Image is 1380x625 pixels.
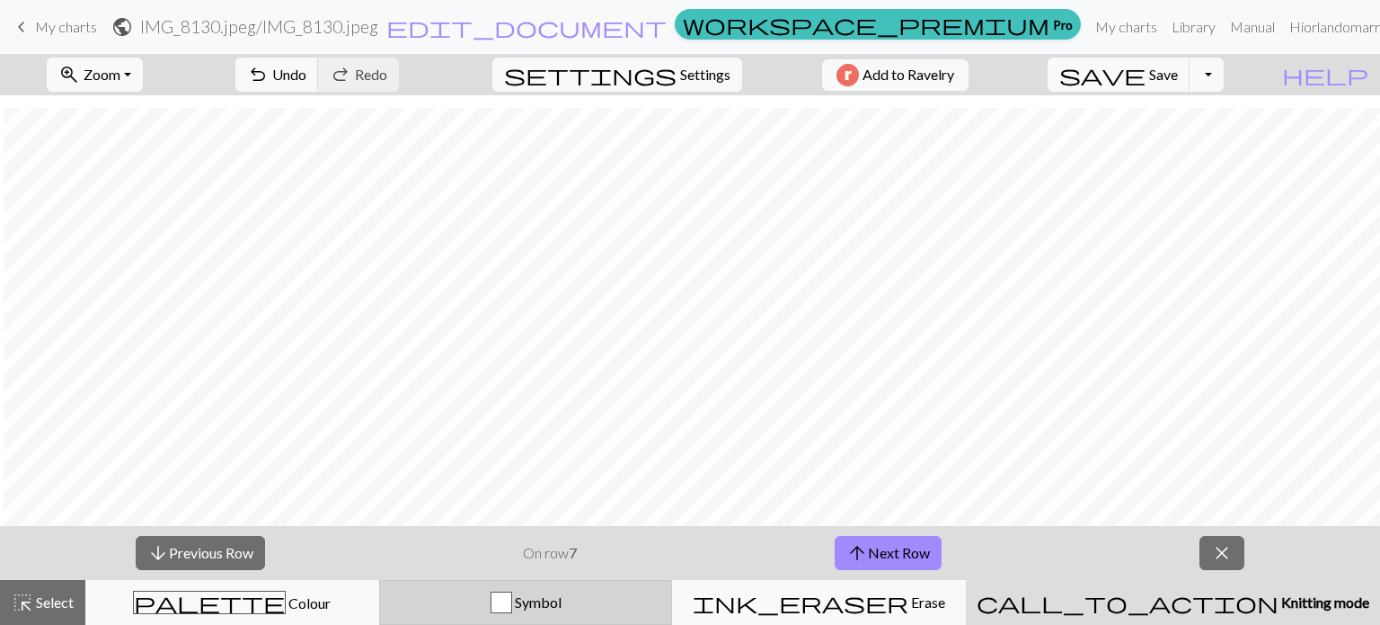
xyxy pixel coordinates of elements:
span: arrow_upward [846,540,868,566]
span: zoom_in [58,62,80,87]
span: My charts [35,18,97,35]
h2: IMG_8130.jpeg / IMG_8130.jpeg [140,16,378,37]
span: Settings [680,64,730,85]
img: Ravelry [836,64,859,86]
span: Symbol [512,594,562,611]
span: Select [33,594,74,611]
button: Add to Ravelry [822,59,969,91]
button: Undo [235,58,319,92]
button: Symbol [379,580,673,625]
button: Erase [672,580,966,625]
button: Colour [85,580,379,625]
a: My charts [11,12,97,42]
span: Zoom [84,66,120,83]
button: Save [1048,58,1190,92]
span: Colour [286,594,331,612]
button: Next Row [835,536,942,570]
button: SettingsSettings [492,58,742,92]
span: Undo [272,66,306,83]
span: help [1282,62,1368,87]
span: save [1059,62,1146,87]
a: My charts [1088,9,1164,45]
strong: 7 [569,544,577,561]
button: Zoom [47,58,143,92]
p: On row [523,542,577,564]
span: call_to_action [977,590,1278,615]
span: ink_eraser [693,590,908,615]
span: settings [504,62,677,87]
span: public [111,14,133,40]
span: keyboard_arrow_left [11,14,32,40]
a: Library [1164,9,1223,45]
span: Knitting mode [1278,594,1369,611]
span: arrow_downward [147,540,169,566]
span: undo [247,62,269,87]
i: Settings [504,64,677,85]
span: workspace_premium [683,12,1049,37]
span: palette [134,590,285,615]
span: Add to Ravelry [862,64,954,86]
button: Knitting mode [966,580,1380,625]
span: Save [1149,66,1178,83]
button: Previous Row [136,536,265,570]
a: Manual [1223,9,1282,45]
span: highlight_alt [12,590,33,615]
span: edit_document [386,14,667,40]
span: close [1211,540,1233,566]
a: Pro [675,9,1081,40]
span: Erase [908,594,945,611]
